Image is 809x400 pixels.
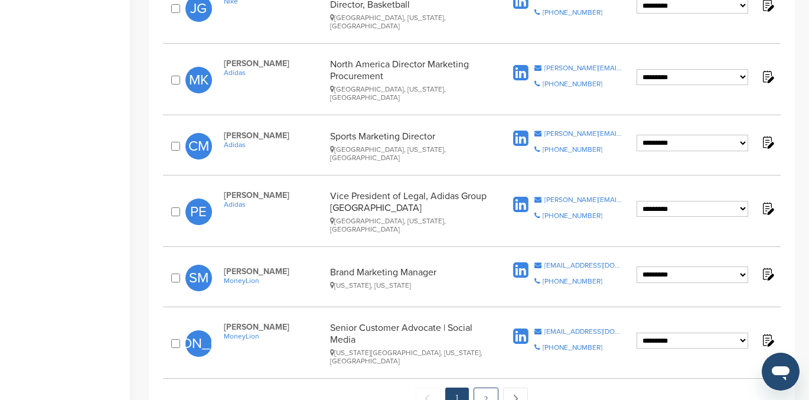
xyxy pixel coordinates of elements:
[185,265,212,291] span: SM
[760,135,775,149] img: Notes
[543,80,602,87] div: [PHONE_NUMBER]
[762,353,800,391] iframe: Button to launch messaging window
[543,212,602,219] div: [PHONE_NUMBER]
[330,281,488,290] div: [US_STATE], [US_STATE]
[185,133,212,160] span: CM
[330,322,488,365] div: Senior Customer Advocate | Social Media
[543,9,602,16] div: [PHONE_NUMBER]
[185,330,212,357] span: [PERSON_NAME]
[224,58,324,69] span: [PERSON_NAME]
[330,58,488,102] div: North America Director Marketing Procurement
[330,85,488,102] div: [GEOGRAPHIC_DATA], [US_STATE], [GEOGRAPHIC_DATA]
[224,131,324,141] span: [PERSON_NAME]
[760,333,775,347] img: Notes
[224,322,324,332] span: [PERSON_NAME]
[544,64,623,71] div: [PERSON_NAME][EMAIL_ADDRESS][PERSON_NAME][DOMAIN_NAME]
[544,130,623,137] div: [PERSON_NAME][EMAIL_ADDRESS][PERSON_NAME][DOMAIN_NAME]
[543,146,602,153] div: [PHONE_NUMBER]
[760,266,775,281] img: Notes
[544,196,623,203] div: [PERSON_NAME][EMAIL_ADDRESS][PERSON_NAME][DOMAIN_NAME]
[330,14,488,30] div: [GEOGRAPHIC_DATA], [US_STATE], [GEOGRAPHIC_DATA]
[185,199,212,225] span: PE
[224,332,324,340] a: MoneyLion
[543,344,602,351] div: [PHONE_NUMBER]
[544,262,623,269] div: [EMAIL_ADDRESS][DOMAIN_NAME]
[224,69,324,77] a: Adidas
[330,145,488,162] div: [GEOGRAPHIC_DATA], [US_STATE], [GEOGRAPHIC_DATA]
[330,349,488,365] div: [US_STATE][GEOGRAPHIC_DATA], [US_STATE], [GEOGRAPHIC_DATA]
[330,190,488,233] div: Vice President of Legal, Adidas Group [GEOGRAPHIC_DATA]
[760,69,775,84] img: Notes
[224,141,324,149] a: Adidas
[760,201,775,216] img: Notes
[330,217,488,233] div: [GEOGRAPHIC_DATA], [US_STATE], [GEOGRAPHIC_DATA]
[543,278,602,285] div: [PHONE_NUMBER]
[224,266,324,277] span: [PERSON_NAME]
[224,200,324,209] a: Adidas
[330,131,488,162] div: Sports Marketing Director
[185,67,212,93] span: MK
[224,190,324,200] span: [PERSON_NAME]
[330,266,488,290] div: Brand Marketing Manager
[544,328,623,335] div: [EMAIL_ADDRESS][DOMAIN_NAME]
[224,277,324,285] a: MoneyLion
